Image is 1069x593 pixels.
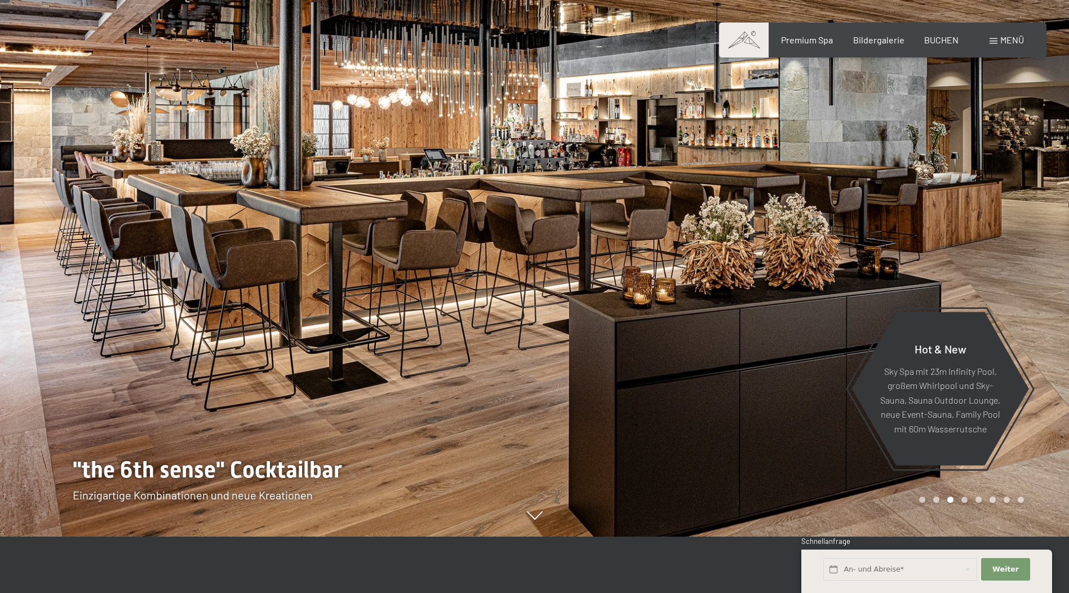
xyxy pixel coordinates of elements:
[1004,497,1010,503] div: Carousel Page 7
[919,497,925,503] div: Carousel Page 1
[1000,34,1024,45] span: Menü
[801,537,850,546] span: Schnellanfrage
[947,497,953,503] div: Carousel Page 3 (Current Slide)
[1018,497,1024,503] div: Carousel Page 8
[981,558,1030,581] button: Weiter
[924,34,959,45] a: BUCHEN
[975,497,982,503] div: Carousel Page 5
[933,497,939,503] div: Carousel Page 2
[879,364,1001,436] p: Sky Spa mit 23m Infinity Pool, großem Whirlpool und Sky-Sauna, Sauna Outdoor Lounge, neue Event-S...
[853,34,904,45] a: Bildergalerie
[781,34,833,45] a: Premium Spa
[915,342,966,355] span: Hot & New
[961,497,968,503] div: Carousel Page 4
[851,311,1030,466] a: Hot & New Sky Spa mit 23m Infinity Pool, großem Whirlpool und Sky-Sauna, Sauna Outdoor Lounge, ne...
[992,564,1019,574] span: Weiter
[915,497,1024,503] div: Carousel Pagination
[990,497,996,503] div: Carousel Page 6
